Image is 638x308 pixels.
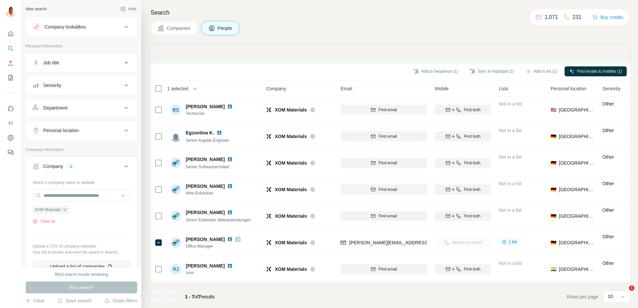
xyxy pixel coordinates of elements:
[551,107,556,113] span: 🇺🇸
[275,186,307,193] span: XOM Materials
[602,207,614,213] span: Other
[559,239,594,246] span: [GEOGRAPHIC_DATA]
[435,211,491,221] button: Find both
[573,13,582,21] p: 231
[186,183,225,190] span: [PERSON_NAME]
[602,85,620,92] span: Seniority
[464,107,480,113] span: Find both
[266,107,271,113] img: Logo of XOM Materials
[5,42,16,54] button: Search
[464,187,480,193] span: Find both
[186,263,225,269] span: [PERSON_NAME]
[5,146,16,158] button: Feedback
[349,240,505,245] span: [PERSON_NAME][EMAIL_ADDRESS][PERSON_NAME][DOMAIN_NAME]
[26,158,137,177] button: Company1
[602,261,614,266] span: Other
[629,285,634,291] span: 1
[565,66,627,76] button: Find emails & mobiles (1)
[266,267,271,272] img: Logo of XOM Materials
[275,266,307,272] span: XOM Materials
[559,160,594,166] span: [GEOGRAPHIC_DATA]
[378,133,397,139] span: Find email
[151,44,630,62] iframe: Banner
[341,239,346,246] img: provider findymail logo
[608,293,613,300] p: 10
[551,85,586,92] span: Personal location
[275,133,307,140] span: XOM Materials
[378,213,397,219] span: Find email
[227,263,233,269] img: LinkedIn logo
[5,103,16,115] button: Use Surfe on LinkedIn
[170,105,181,115] div: BS
[170,184,181,195] img: Avatar
[218,25,233,32] span: People
[592,13,623,22] button: Buy credits
[185,294,215,299] span: results
[33,261,130,272] button: Upload a list of companies
[227,184,233,189] img: LinkedIn logo
[521,66,562,76] button: Add to list (1)
[464,213,480,219] span: Find both
[551,266,556,272] span: 🇮🇳
[266,85,286,92] span: Company
[186,270,235,276] span: Xom
[104,297,137,304] button: Share filters
[464,266,480,272] span: Find both
[499,207,522,213] span: Not in a list
[217,130,222,135] img: LinkedIn logo
[341,211,427,221] button: Find email
[499,261,522,266] span: Not in a list
[551,186,556,193] span: 🇩🇪
[33,218,55,224] button: Clear all
[33,177,130,186] div: Select a company name or website
[116,4,141,14] button: Hide
[26,147,137,153] p: Company information
[341,131,427,141] button: Find email
[186,236,225,243] span: [PERSON_NAME]
[5,57,16,69] button: Enrich CSV
[186,165,229,169] span: Senior Softwarearchitekt
[465,66,518,76] button: Sync to HubSpot (1)
[266,240,271,245] img: Logo of XOM Materials
[615,285,631,301] iframe: Intercom live chat
[464,133,480,139] span: Find both
[551,160,556,166] span: 🇩🇪
[275,107,307,113] span: XOM Materials
[170,264,181,274] div: RJ
[602,101,614,107] span: Other
[57,297,91,304] button: Save search
[266,134,271,139] img: Logo of XOM Materials
[559,107,594,113] span: [GEOGRAPHIC_DATA]
[26,19,137,35] button: Company lookalikes
[435,158,491,168] button: Find both
[26,297,45,304] button: Clear
[43,105,67,111] div: Department
[185,294,194,299] span: 1 - 7
[551,213,556,219] span: 🇩🇪
[43,127,79,134] div: Personal location
[26,55,137,71] button: Job title
[275,160,307,166] span: XOM Materials
[559,266,594,272] span: [GEOGRAPHIC_DATA]
[378,266,397,272] span: Find email
[509,239,517,245] span: 1 list
[227,210,233,215] img: LinkedIn logo
[170,211,181,221] img: Avatar
[464,160,480,166] span: Find both
[551,239,556,246] span: 🇩🇪
[43,163,63,170] div: Company
[67,163,75,169] div: 1
[186,243,241,249] span: Office Manager
[170,158,181,168] img: Avatar
[26,77,137,93] button: Seniority
[435,131,491,141] button: Find both
[167,85,188,92] span: 1 selected
[378,160,397,166] span: Find email
[186,190,235,196] span: Web-Entwickler
[5,7,16,17] img: Avatar
[5,132,16,144] button: Dashboard
[170,237,181,248] img: Avatar
[341,105,427,115] button: Find email
[186,138,229,143] span: Senior Angular Engineer
[567,293,598,300] span: Rows per page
